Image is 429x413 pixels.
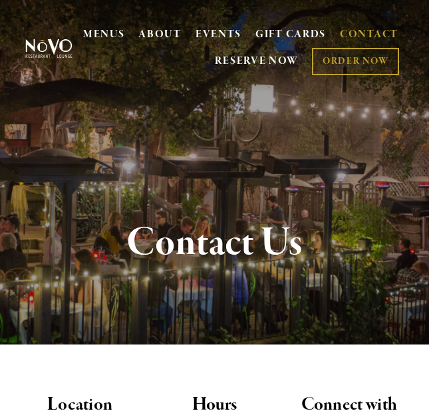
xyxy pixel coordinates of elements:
[138,28,182,41] a: ABOUT
[255,23,326,48] a: GIFT CARDS
[312,48,399,75] a: ORDER NOW
[24,39,74,59] img: Novo Restaurant &amp; Lounge
[340,23,398,48] a: CONTACT
[126,217,303,268] strong: Contact Us
[215,49,299,74] a: RESERVE NOW
[196,28,241,41] a: EVENTS
[83,28,125,41] a: MENUS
